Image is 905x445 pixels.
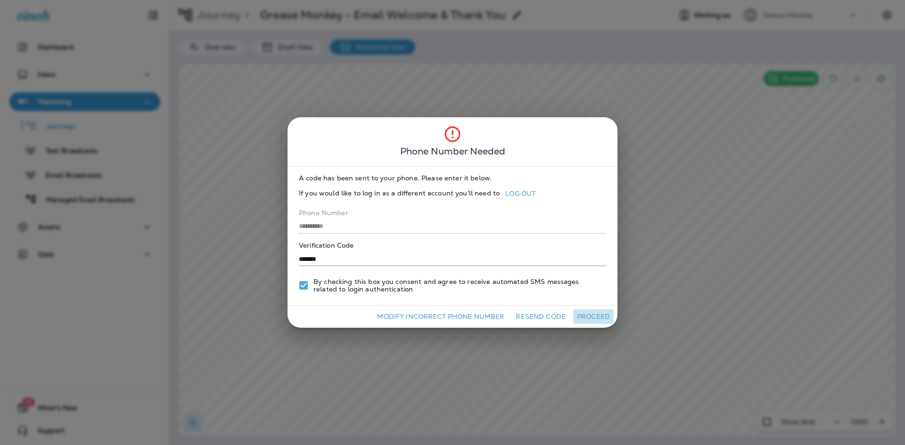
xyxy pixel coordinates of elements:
[502,186,539,201] a: log out
[299,241,606,250] label: Verification Code
[299,186,606,201] p: If you would like to log in as a different account you'll need to
[512,309,569,324] button: Resend Code
[299,174,606,182] p: A code has been sent to your phone. Please enter it below.
[299,208,606,218] label: Phone Number
[313,278,599,293] span: By checking this box you consent and agree to receive automated SMS messages related to login aut...
[573,309,614,324] button: Proceed
[400,144,505,159] span: Phone Number Needed
[373,309,508,324] button: Modify Incorrect Phone Number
